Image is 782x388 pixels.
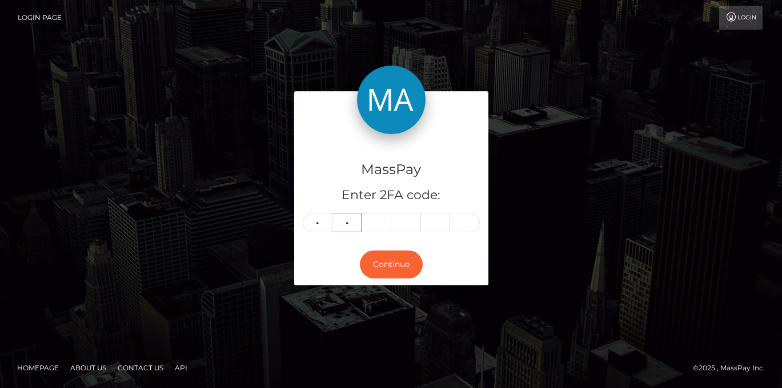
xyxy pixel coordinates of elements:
h5: Enter 2FA code: [303,187,480,204]
h4: MassPay [303,160,480,180]
a: Contact Us [113,359,168,377]
a: Login Page [18,6,62,30]
img: MassPay [357,66,426,134]
a: API [170,359,192,377]
a: Homepage [13,359,63,377]
button: Continue [360,250,423,278]
a: About Us [66,359,111,377]
div: © 2025 , MassPay Inc. [693,362,773,374]
a: Login [719,6,763,30]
